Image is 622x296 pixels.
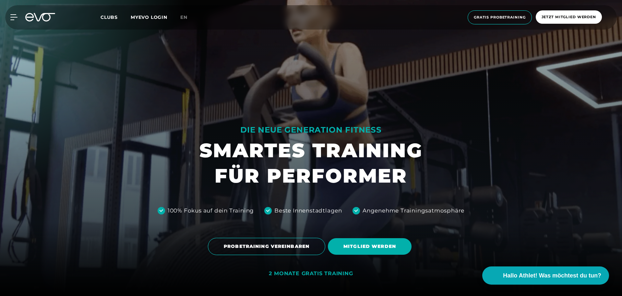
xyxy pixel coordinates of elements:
div: Beste Innenstadtlagen [274,207,342,215]
h1: SMARTES TRAINING FÜR PERFORMER [199,138,423,188]
span: en [180,14,187,20]
span: MITGLIED WERDEN [343,243,396,250]
button: Hallo Athlet! Was möchtest du tun? [482,266,609,285]
div: DIE NEUE GENERATION FITNESS [199,125,423,135]
a: Gratis Probetraining [466,10,534,24]
a: en [180,14,195,21]
a: Clubs [101,14,131,20]
span: Gratis Probetraining [474,15,526,20]
div: 2 MONATE GRATIS TRAINING [269,270,353,277]
a: MYEVO LOGIN [131,14,167,20]
a: PROBETRAINING VEREINBAREN [208,233,328,260]
span: Clubs [101,14,118,20]
div: 100% Fokus auf dein Training [168,207,254,215]
span: PROBETRAINING VEREINBAREN [224,243,309,250]
div: Angenehme Trainingsatmosphäre [363,207,464,215]
span: Hallo Athlet! Was möchtest du tun? [503,271,601,280]
a: MITGLIED WERDEN [328,233,414,260]
span: Jetzt Mitglied werden [542,14,596,20]
a: Jetzt Mitglied werden [534,10,604,24]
